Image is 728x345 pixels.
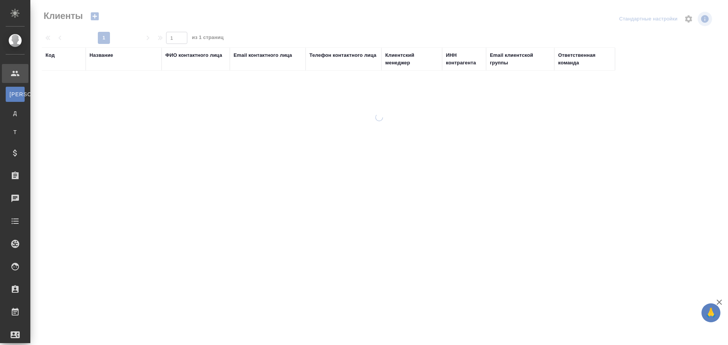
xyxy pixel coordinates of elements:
[89,52,113,59] div: Название
[446,52,482,67] div: ИНН контрагента
[9,91,21,98] span: [PERSON_NAME]
[9,128,21,136] span: Т
[385,52,438,67] div: Клиентский менеджер
[165,52,222,59] div: ФИО контактного лица
[45,52,55,59] div: Код
[490,52,551,67] div: Email клиентской группы
[309,52,377,59] div: Телефон контактного лица
[234,52,292,59] div: Email контактного лица
[9,109,21,117] span: Д
[6,87,25,102] a: [PERSON_NAME]
[6,106,25,121] a: Д
[701,303,720,322] button: 🙏
[704,305,717,321] span: 🙏
[6,125,25,140] a: Т
[558,52,611,67] div: Ответственная команда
